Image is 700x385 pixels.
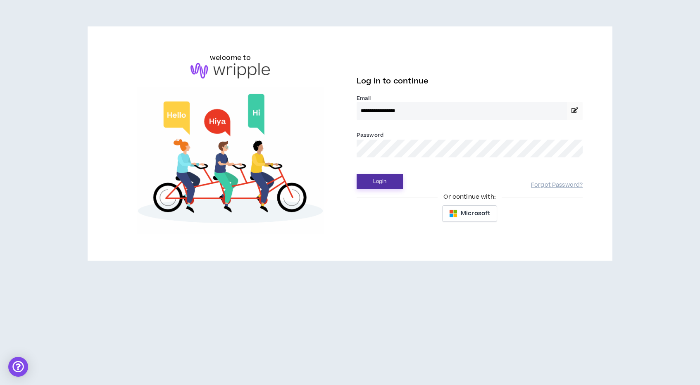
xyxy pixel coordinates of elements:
[438,192,501,202] span: Or continue with:
[357,131,383,139] label: Password
[442,205,497,222] button: Microsoft
[531,181,583,189] a: Forgot Password?
[190,63,270,78] img: logo-brand.png
[357,76,429,86] span: Log in to continue
[8,357,28,377] div: Open Intercom Messenger
[461,209,490,218] span: Microsoft
[357,174,403,189] button: Login
[210,53,251,63] h6: welcome to
[357,95,583,102] label: Email
[117,87,343,234] img: Welcome to Wripple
